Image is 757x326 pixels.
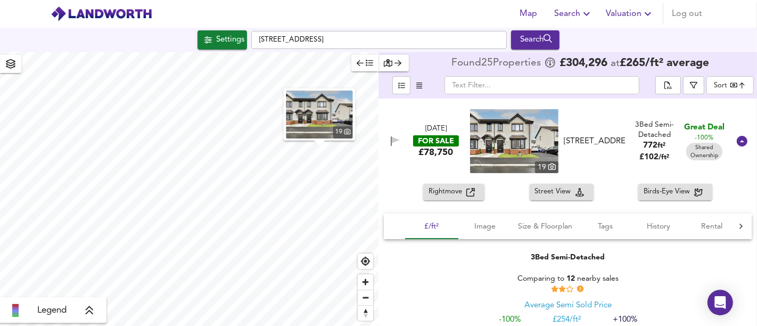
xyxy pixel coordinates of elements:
[358,305,373,321] button: Reset bearing to north
[470,109,558,173] img: property thumbnail
[668,3,706,25] button: Log out
[535,186,575,198] span: Street View
[550,3,597,25] button: Search
[198,30,247,50] div: Click to configure Search Settings
[51,6,152,22] img: logo
[465,220,505,233] span: Image
[620,58,709,69] span: £ 265 / ft² average
[638,220,679,233] span: History
[658,142,666,149] span: ft²
[606,6,654,21] span: Valuation
[286,91,353,138] img: property thumbnail
[511,30,559,50] button: Search
[638,184,712,200] button: Birds-Eye View
[358,254,373,269] button: Find my location
[286,91,353,138] a: property thumbnail 19
[333,126,353,138] div: 19
[511,30,559,50] div: Run Your Search
[514,33,557,47] div: Search
[602,3,659,25] button: Valuation
[512,3,546,25] button: Map
[429,186,466,198] span: Rightmove
[358,306,373,321] span: Reset bearing to north
[418,146,453,158] div: £78,750
[655,76,681,94] div: split button
[611,59,620,69] span: at
[559,58,607,69] span: £ 304,296
[553,316,581,324] span: £ 254/ft²
[516,6,541,21] span: Map
[630,120,680,141] div: 3 Bed Semi-Detached
[37,304,67,317] span: Legend
[284,88,356,141] button: property thumbnail 19
[358,274,373,290] button: Zoom in
[358,290,373,305] button: Zoom out
[451,58,544,69] div: Found 25 Propert ies
[518,220,572,233] span: Size & Floorplan
[706,76,754,94] div: Sort
[566,275,575,282] span: 12
[692,220,732,233] span: Rental
[736,135,748,148] svg: Show Details
[413,135,459,146] div: FOR SALE
[470,109,558,173] a: property thumbnail 19
[412,220,452,233] span: £/ft²
[695,134,714,143] span: -100%
[684,122,725,133] span: Great Deal
[640,153,670,161] span: £ 102
[378,99,757,184] div: [DATE]FOR SALE£78,750 property thumbnail 19 [STREET_ADDRESS]3Bed Semi-Detached772ft²£102/ft² Grea...
[425,124,447,134] div: [DATE]
[499,316,521,324] span: -100%
[251,31,507,49] input: Enter a location...
[445,76,639,94] input: Text Filter...
[613,316,637,324] span: +100%
[644,186,694,198] span: Birds-Eye View
[216,33,244,47] div: Settings
[198,30,247,50] button: Settings
[686,144,722,160] span: Shared Ownership
[672,6,702,21] span: Log out
[530,184,594,200] button: Street View
[659,154,670,161] span: / ft²
[535,161,558,173] div: 19
[423,184,484,200] button: Rightmove
[585,220,626,233] span: Tags
[499,273,637,294] div: Comparing to nearby sales
[644,142,658,150] span: 772
[714,80,727,91] div: Sort
[564,136,626,147] div: [STREET_ADDRESS]
[554,6,593,21] span: Search
[707,290,733,315] div: Open Intercom Messenger
[524,300,612,311] div: Average Semi Sold Price
[531,252,605,263] div: 3 Bed Semi-Detached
